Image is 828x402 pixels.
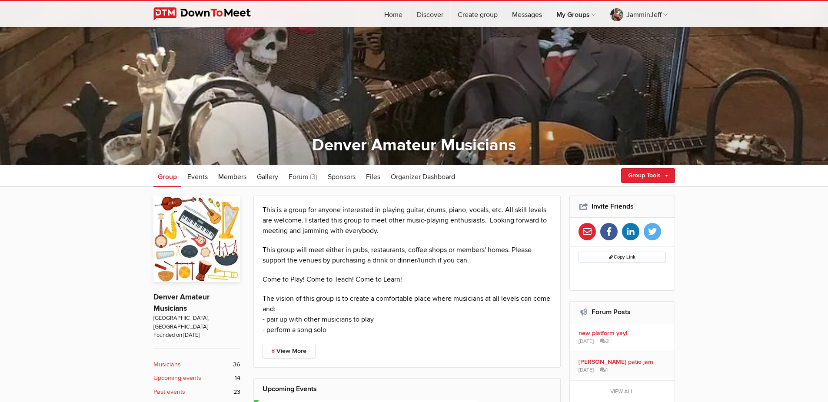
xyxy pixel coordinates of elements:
a: Home [377,1,409,27]
a: [PERSON_NAME] patio jam [DATE] 1 [570,352,675,380]
a: Past events 23 [153,387,240,397]
span: Copy Link [609,254,635,260]
h2: Invite Friends [579,196,666,217]
span: Organizer Dashboard [391,173,455,181]
b: Upcoming events [153,373,201,383]
img: DownToMeet [153,7,264,20]
a: Forum Posts [592,308,631,316]
a: Organizer Dashboard [386,165,459,187]
p: The vision of this group is to create a comfortable place where musicians at all levels can come ... [263,293,552,335]
span: 2 [600,338,609,346]
span: (3) [310,173,317,181]
a: Files [362,165,385,187]
span: Sponsors [328,173,356,181]
span: Files [366,173,380,181]
p: Come to Play! Come to Teach! Come to Learn! [263,274,552,285]
a: View More [263,344,316,359]
span: 1 [600,366,608,374]
b: [PERSON_NAME] patio jam [579,358,668,366]
span: Group [158,173,177,181]
a: Members [214,165,251,187]
span: Events [187,173,208,181]
span: [GEOGRAPHIC_DATA], [GEOGRAPHIC_DATA] [153,314,240,331]
span: [DATE] [579,338,594,346]
span: Members [218,173,246,181]
a: Musicians 36 [153,360,240,369]
a: Group Tools [621,168,675,183]
a: Gallery [253,165,283,187]
b: Musicians [153,360,181,369]
img: Denver Amateur Musicians [153,196,240,282]
a: My Groups [549,1,603,27]
span: 36 [233,360,240,369]
h2: Upcoming Events [263,379,552,399]
span: 23 [233,387,240,397]
span: Gallery [257,173,278,181]
b: new platform yay! [579,329,668,337]
span: [DATE] [579,366,594,374]
a: Forum (3) [284,165,322,187]
a: Upcoming events 14 [153,373,240,383]
button: Copy Link [579,252,666,263]
span: Founded on [DATE] [153,331,240,339]
a: new platform yay! [DATE] 2 [570,323,675,352]
p: This is a group for anyone interested in playing guitar, drums, piano, vocals, etc. All skill lev... [263,205,552,236]
a: Create group [451,1,505,27]
span: 14 [235,373,240,383]
span: Forum [289,173,308,181]
a: Messages [505,1,549,27]
a: Group [153,165,181,187]
a: Events [183,165,212,187]
p: This group will meet either in pubs, restaurants, coffee shops or members' homes. Please support ... [263,245,552,266]
a: Sponsors [323,165,360,187]
b: Past events [153,387,185,397]
a: Discover [410,1,450,27]
a: JamminJeff [603,1,675,27]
